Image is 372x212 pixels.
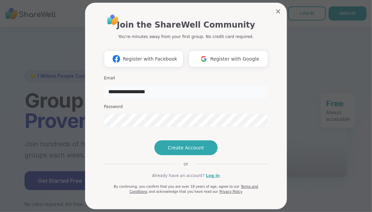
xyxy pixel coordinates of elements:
[104,104,268,110] h3: Password
[104,75,268,81] h3: Email
[149,190,218,193] span: and acknowledge that you have read our
[152,173,204,179] span: Already have an account?
[129,185,258,193] a: Terms and Conditions
[118,34,254,40] p: You're minutes away from your first group. No credit card required.
[197,52,210,65] img: ShareWell Logomark
[206,173,220,179] a: Log in
[104,50,183,67] button: Register with Facebook
[105,12,120,27] img: ShareWell Logo
[117,19,255,31] h1: Join the ShareWell Community
[168,144,204,151] span: Create Account
[219,190,242,193] a: Privacy Policy
[123,56,177,63] span: Register with Facebook
[176,161,196,167] span: or
[114,185,239,188] span: By continuing, you confirm that you are over 18 years of age, agree to our
[110,52,123,65] img: ShareWell Logomark
[189,50,268,67] button: Register with Google
[210,56,259,63] span: Register with Google
[154,140,218,155] button: Create Account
